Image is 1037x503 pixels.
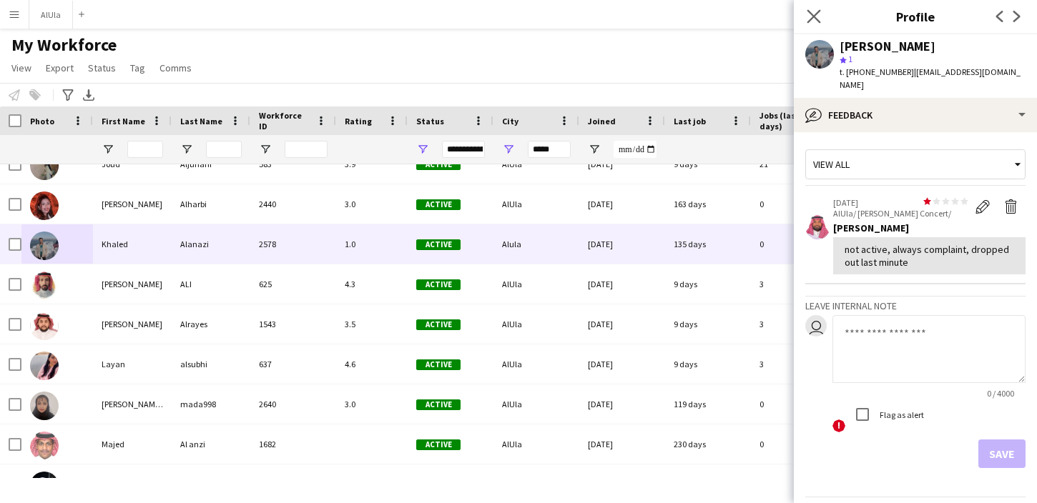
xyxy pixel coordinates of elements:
p: [DATE] [833,197,968,208]
div: 3 [751,344,844,384]
span: Active [416,159,461,170]
span: View [11,61,31,74]
div: [PERSON_NAME] [833,221,1026,234]
span: Active [416,279,461,290]
input: Workforce ID Filter Input [285,141,328,158]
div: 3 [751,264,844,304]
div: Al anzi [172,424,250,464]
img: KHALID ALI [30,272,59,300]
app-action-btn: Export XLSX [80,86,97,104]
div: 4.3 [336,264,408,304]
div: AlUla [493,344,579,384]
input: Joined Filter Input [614,141,657,158]
div: 1682 [250,424,336,464]
button: Open Filter Menu [502,143,515,156]
span: Joined [588,116,616,126]
span: Active [416,239,461,250]
span: My Workforce [11,34,117,56]
span: | [EMAIL_ADDRESS][DOMAIN_NAME] [840,66,1021,90]
button: Open Filter Menu [102,143,114,156]
img: Judy Alharbi [30,191,59,220]
button: Open Filter Menu [416,143,429,156]
span: t. [PHONE_NUMBER] [840,66,914,77]
div: [DATE] [579,264,665,304]
span: City [502,116,518,126]
div: [PERSON_NAME] [840,40,935,53]
div: ALI [172,264,250,304]
div: AlUla [493,424,579,464]
img: Layan alsubhi [30,352,59,380]
div: 4.6 [336,344,408,384]
a: Tag [124,59,151,77]
span: ! [832,419,845,432]
div: 21 [751,144,844,184]
div: [DATE] [579,144,665,184]
button: Open Filter Menu [259,143,272,156]
div: 230 days [665,424,751,464]
div: 0 [751,424,844,464]
div: mada998 [172,384,250,424]
button: Open Filter Menu [180,143,193,156]
div: Layan [93,344,172,384]
div: 9 days [665,144,751,184]
div: alsubhi [172,344,250,384]
span: Photo [30,116,54,126]
div: Aljuhani [172,144,250,184]
div: 583 [250,144,336,184]
a: View [6,59,37,77]
div: 163 days [665,184,751,224]
input: City Filter Input [528,141,571,158]
input: Last Name Filter Input [206,141,242,158]
div: [PERSON_NAME] [93,184,172,224]
input: First Name Filter Input [127,141,163,158]
span: Last job [674,116,706,126]
div: 0 [751,224,844,264]
app-action-btn: Advanced filters [59,86,77,104]
div: Alula [493,224,579,264]
a: Status [82,59,122,77]
div: Khaled [93,224,172,264]
div: 3.9 [336,144,408,184]
div: AlUla [493,184,579,224]
div: Alharbi [172,184,250,224]
div: 637 [250,344,336,384]
div: [DATE] [579,424,665,464]
span: Active [416,399,461,410]
button: AlUla [29,1,73,29]
div: AlUla [493,144,579,184]
img: Khalid Alrayes [30,312,59,340]
div: 2440 [250,184,336,224]
div: AlUla [493,304,579,344]
p: AlUla/ [PERSON_NAME] Concert/ [833,208,968,219]
span: 0 / 4000 [975,388,1026,399]
a: Comms [154,59,197,77]
div: 0 [751,184,844,224]
div: [PERSON_NAME] [93,304,172,344]
div: 3.0 [336,384,408,424]
span: 1 [848,54,852,64]
div: 0 [751,384,844,424]
div: Feedback [794,98,1037,132]
span: Comms [159,61,192,74]
div: [DATE] [579,344,665,384]
span: Rating [345,116,372,126]
div: [PERSON_NAME] [PERSON_NAME] [93,384,172,424]
div: 3.0 [336,184,408,224]
span: Export [46,61,74,74]
img: Majed Alanazi [30,472,59,500]
div: [DATE] [579,384,665,424]
div: AlUla [493,264,579,304]
h3: Profile [794,7,1037,26]
div: 2578 [250,224,336,264]
div: Majed [93,424,172,464]
a: Export [40,59,79,77]
h3: Leave internal note [805,299,1026,312]
div: 9 days [665,304,751,344]
span: Active [416,439,461,450]
div: AlUla [493,384,579,424]
div: [DATE] [579,304,665,344]
div: [DATE] [579,224,665,264]
span: View all [813,158,850,171]
div: 1.0 [336,224,408,264]
img: Joud Aljuhani [30,151,59,180]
